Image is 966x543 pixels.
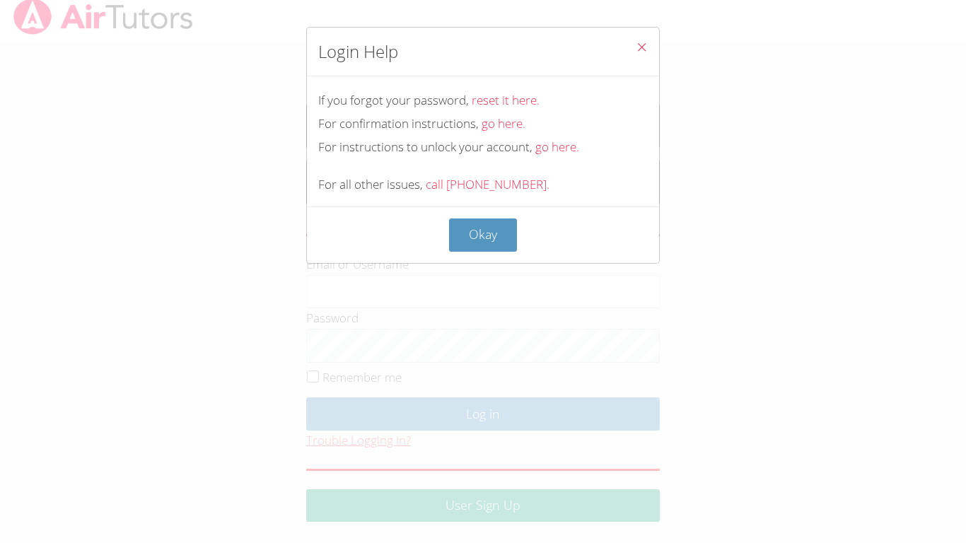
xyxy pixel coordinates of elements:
[472,92,540,108] a: reset it here.
[318,90,648,111] div: If you forgot your password,
[535,139,579,155] a: go here.
[426,176,549,192] a: call [PHONE_NUMBER].
[624,28,659,71] button: Close
[482,115,525,132] a: go here.
[318,114,648,134] div: For confirmation instructions,
[449,218,517,252] button: Okay
[318,175,648,195] div: For all other issues,
[318,39,398,64] h2: Login Help
[318,137,648,158] div: For instructions to unlock your account,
